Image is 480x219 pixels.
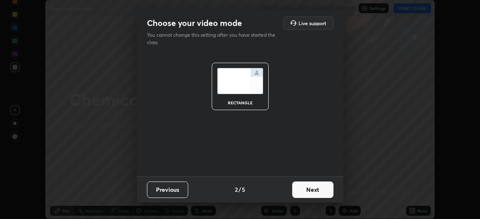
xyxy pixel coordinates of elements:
p: You cannot change this setting after you have started the class [147,31,281,46]
button: Previous [147,181,188,198]
div: rectangle [224,101,257,105]
h4: 5 [242,185,245,194]
button: Next [292,181,333,198]
h2: Choose your video mode [147,18,242,28]
img: normalScreenIcon.ae25ed63.svg [217,68,263,94]
h5: Live support [298,21,326,26]
h4: / [239,185,241,194]
h4: 2 [235,185,238,194]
